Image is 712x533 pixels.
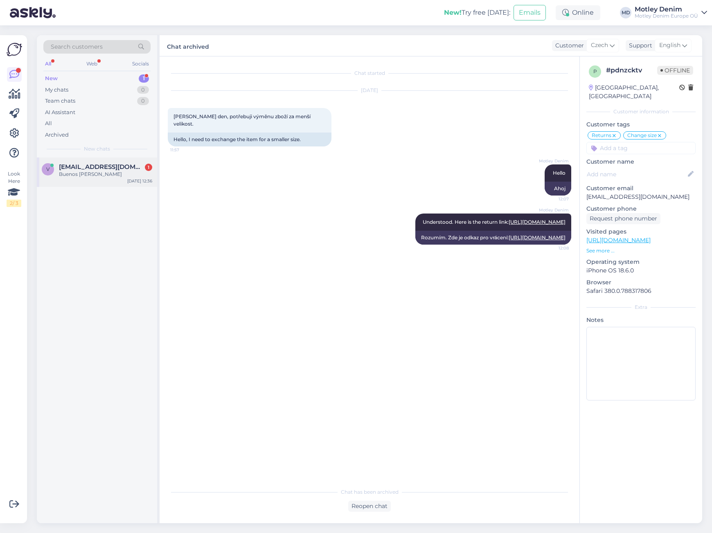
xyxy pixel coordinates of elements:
span: Motley Denim [538,207,569,213]
span: vanesa_2223@hotmail.com [59,163,144,171]
span: Offline [657,66,693,75]
span: New chats [84,145,110,153]
label: Chat archived [167,40,209,51]
div: Rozumím. Zde je odkaz pro vrácení: [415,231,571,245]
div: Socials [131,58,151,69]
div: Look Here [7,170,21,207]
p: [EMAIL_ADDRESS][DOMAIN_NAME] [586,193,696,201]
div: Web [85,58,99,69]
span: Czech [591,41,608,50]
p: Customer email [586,184,696,193]
span: Chat has been archived [341,488,399,496]
p: Notes [586,316,696,324]
div: Motley Denim Europe OÜ [635,13,698,19]
span: 12:08 [538,245,569,251]
span: [PERSON_NAME] den, potřebuji výměnu zboží za menší velikost. [173,113,312,127]
div: 2 / 3 [7,200,21,207]
div: 0 [137,97,149,105]
a: Motley DenimMotley Denim Europe OÜ [635,6,707,19]
div: Team chats [45,97,75,105]
div: Motley Denim [635,6,698,13]
p: Visited pages [586,227,696,236]
div: 1 [139,74,149,83]
div: MD [620,7,631,18]
div: AI Assistant [45,108,75,117]
div: 0 [137,86,149,94]
div: # pdnzcktv [606,65,657,75]
div: Customer information [586,108,696,115]
span: 11:57 [170,147,201,153]
p: Customer phone [586,205,696,213]
span: Search customers [51,43,103,51]
div: New [45,74,58,83]
span: 12:07 [538,196,569,202]
div: Chat started [168,70,571,77]
span: Returns [592,133,611,138]
div: Customer [552,41,584,50]
div: [DATE] 12:36 [127,178,152,184]
div: Online [556,5,600,20]
p: iPhone OS 18.6.0 [586,266,696,275]
div: All [43,58,53,69]
div: Buenos [PERSON_NAME] [59,171,152,178]
div: Try free [DATE]: [444,8,510,18]
div: Reopen chat [348,501,391,512]
span: English [659,41,680,50]
p: Customer tags [586,120,696,129]
a: [URL][DOMAIN_NAME] [509,219,566,225]
p: Browser [586,278,696,287]
div: [DATE] [168,87,571,94]
div: Support [626,41,652,50]
a: [URL][DOMAIN_NAME] [509,234,566,241]
div: All [45,119,52,128]
div: [GEOGRAPHIC_DATA], [GEOGRAPHIC_DATA] [589,83,679,101]
img: Askly Logo [7,42,22,57]
p: See more ... [586,247,696,254]
span: p [593,68,597,74]
span: v [46,166,50,172]
div: Extra [586,304,696,311]
div: Ahoj [545,182,571,196]
span: Understood. Here is the return link: [423,219,566,225]
span: Hello [553,170,566,176]
a: [URL][DOMAIN_NAME] [586,236,651,244]
div: Request phone number [586,213,660,224]
span: Motley Denim [538,158,569,164]
p: Operating system [586,258,696,266]
button: Emails [514,5,546,20]
input: Add a tag [586,142,696,154]
div: Hello, I need to exchange the item for a smaller size. [168,133,331,146]
div: 1 [145,164,152,171]
p: Safari 380.0.788317806 [586,287,696,295]
span: Change size [627,133,657,138]
b: New! [444,9,462,16]
div: Archived [45,131,69,139]
div: My chats [45,86,68,94]
p: Customer name [586,157,696,166]
input: Add name [587,170,686,179]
